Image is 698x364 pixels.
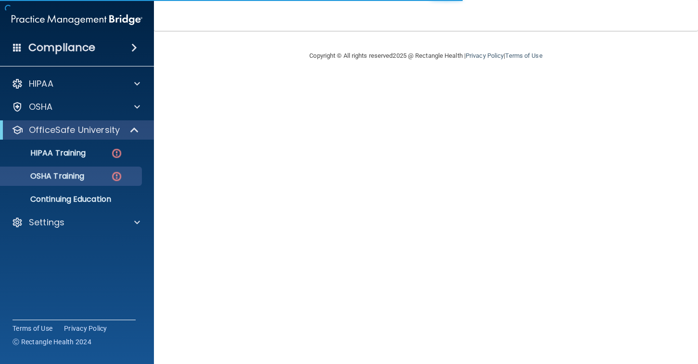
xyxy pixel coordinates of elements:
[13,324,52,333] a: Terms of Use
[12,124,140,136] a: OfficeSafe University
[111,147,123,159] img: danger-circle.6113f641.png
[6,195,138,204] p: Continuing Education
[6,171,84,181] p: OSHA Training
[251,40,602,71] div: Copyright © All rights reserved 2025 @ Rectangle Health | |
[12,217,140,228] a: Settings
[12,10,142,29] img: PMB logo
[12,78,140,90] a: HIPAA
[466,52,504,59] a: Privacy Policy
[29,101,53,113] p: OSHA
[505,52,542,59] a: Terms of Use
[64,324,107,333] a: Privacy Policy
[13,337,91,347] span: Ⓒ Rectangle Health 2024
[29,78,53,90] p: HIPAA
[12,101,140,113] a: OSHA
[111,170,123,182] img: danger-circle.6113f641.png
[29,124,120,136] p: OfficeSafe University
[28,41,95,54] h4: Compliance
[6,148,86,158] p: HIPAA Training
[29,217,64,228] p: Settings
